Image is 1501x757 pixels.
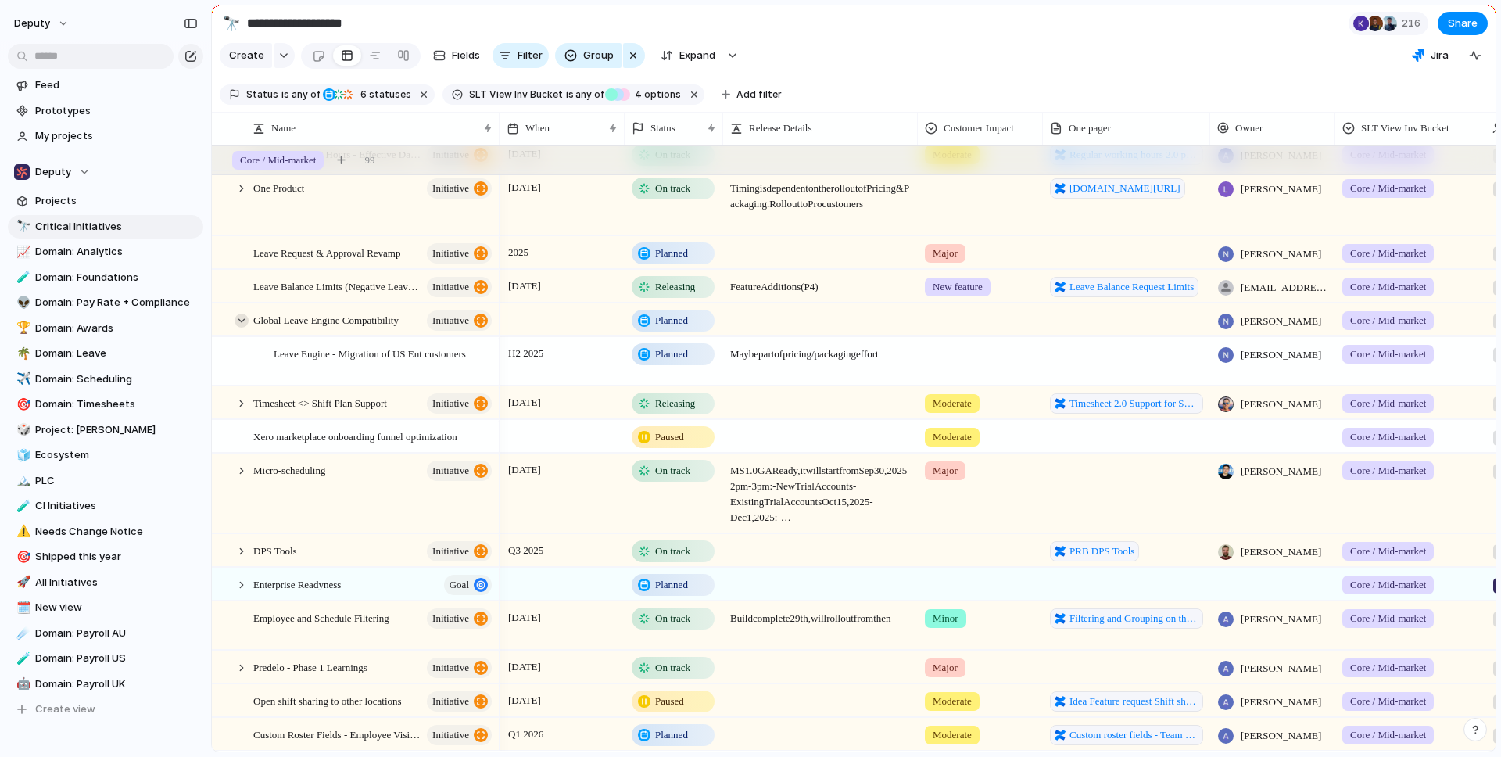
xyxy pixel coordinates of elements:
[504,393,545,412] span: [DATE]
[7,11,77,36] button: deputy
[1350,727,1426,743] span: Core / Mid-market
[1050,541,1139,561] a: PRB DPS Tools
[1050,725,1203,745] a: Custom roster fields - Team member visiblity
[655,611,690,626] span: On track
[8,393,203,416] a: 🎯Domain: Timesheets
[1050,691,1203,712] a: Idea Feature request Shift sharing to other locations within the business
[427,658,492,678] button: initiative
[8,74,203,97] a: Feed
[450,574,469,596] span: goal
[655,429,684,445] span: Paused
[8,647,203,670] a: 🧪Domain: Payroll US
[655,660,690,676] span: On track
[220,43,272,68] button: Create
[655,346,688,362] span: Planned
[724,454,917,526] span: MS 1.0 GA Ready, it will start from Sep 30, 2025 2pm-3pm: - New Trial Accounts - Existing Trial A...
[14,16,50,31] span: deputy
[253,725,422,743] span: Custom Roster Fields - Employee Visiblity
[1241,246,1321,262] span: [PERSON_NAME]
[1361,120,1449,136] span: SLT View Inv Bucket
[364,152,374,168] span: 99
[14,295,30,310] button: 👽
[630,88,644,100] span: 4
[240,152,316,168] span: Core / Mid-market
[933,396,972,411] span: Moderate
[16,370,27,388] div: ✈️
[427,461,492,481] button: initiative
[8,571,203,594] a: 🚀All Initiatives
[16,447,27,465] div: 🧊
[655,694,684,709] span: Paused
[504,608,545,627] span: [DATE]
[35,626,198,641] span: Domain: Payroll AU
[8,215,203,239] div: 🔭Critical Initiatives
[281,88,289,102] span: is
[724,602,917,626] span: Build complete 29th, will rollout from then
[1069,727,1198,743] span: Custom roster fields - Team member visiblity
[35,422,198,438] span: Project: [PERSON_NAME]
[1241,661,1321,676] span: [PERSON_NAME]
[1050,608,1203,629] a: Filtering and Grouping on the schedule
[432,393,469,414] span: initiative
[655,577,688,593] span: Planned
[14,219,30,235] button: 🔭
[253,178,304,196] span: One Product
[35,193,198,209] span: Projects
[8,545,203,569] a: 🎯Shipped this year
[555,43,622,68] button: Group
[253,393,387,411] span: Timesheet <> Shift Plan Support
[1350,611,1426,626] span: Core / Mid-market
[432,276,469,298] span: initiative
[749,120,812,136] span: Release Details
[8,469,203,493] div: 🏔️PLC
[1431,48,1449,63] span: Jira
[8,520,203,544] a: ⚠️Needs Change Notice
[14,321,30,336] button: 🏆
[14,651,30,666] button: 🧪
[8,494,203,518] a: 🧪CI Initiatives
[1241,280,1328,296] span: [EMAIL_ADDRESS][DOMAIN_NAME]
[35,371,198,387] span: Domain: Scheduling
[16,421,27,439] div: 🎲
[1069,396,1198,411] span: Timesheet 2.0 Support for Shift Plans MVP - One Pager Web Only
[14,626,30,641] button: ☄️
[16,472,27,490] div: 🏔️
[8,266,203,289] a: 🧪Domain: Foundations
[1050,277,1198,297] a: Leave Balance Request Limits
[1350,429,1426,445] span: Core / Mid-market
[16,650,27,668] div: 🧪
[712,84,791,106] button: Add filter
[1448,16,1478,31] span: Share
[14,575,30,590] button: 🚀
[35,473,198,489] span: PLC
[8,596,203,619] a: 🗓️New view
[16,497,27,515] div: 🧪
[8,291,203,314] a: 👽Domain: Pay Rate + Compliance
[724,271,917,295] span: Feature Additions (P4)
[1241,396,1321,412] span: [PERSON_NAME]
[655,727,688,743] span: Planned
[14,346,30,361] button: 🌴
[8,622,203,645] div: ☄️Domain: Payroll AU
[8,317,203,340] a: 🏆Domain: Awards
[432,242,469,264] span: initiative
[8,240,203,264] div: 📈Domain: Analytics
[679,48,715,63] span: Expand
[14,549,30,565] button: 🎯
[253,427,457,445] span: Xero marketplace onboarding funnel optimization
[1350,396,1426,411] span: Core / Mid-market
[504,691,545,710] span: [DATE]
[253,243,400,261] span: Leave Request & Approval Revamp
[933,611,958,626] span: Minor
[8,698,203,721] button: Create view
[14,422,30,438] button: 🎲
[16,319,27,337] div: 🏆
[432,657,469,679] span: initiative
[8,368,203,391] div: ✈️Domain: Scheduling
[427,277,492,297] button: initiative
